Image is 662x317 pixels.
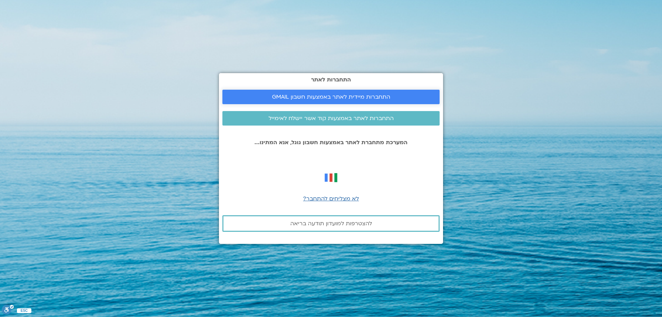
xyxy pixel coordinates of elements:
[290,220,372,227] span: להצטרפות למועדון תודעה בריאה
[222,90,440,104] a: התחברות מיידית לאתר באמצעות חשבון GMAIL
[222,77,440,83] h2: התחברות לאתר
[303,195,359,202] a: לא מצליחים להתחבר?
[272,94,390,100] span: התחברות מיידית לאתר באמצעות חשבון GMAIL
[222,139,440,146] p: המערכת מתחברת לאתר באמצעות חשבון גוגל, אנא המתינו...
[222,215,440,232] a: להצטרפות למועדון תודעה בריאה
[222,111,440,126] a: התחברות לאתר באמצעות קוד אשר יישלח לאימייל
[269,115,394,121] span: התחברות לאתר באמצעות קוד אשר יישלח לאימייל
